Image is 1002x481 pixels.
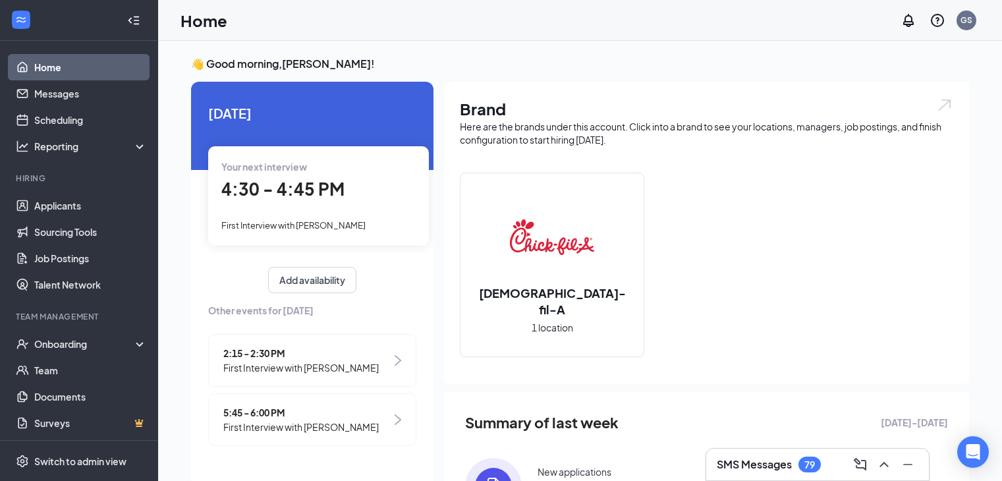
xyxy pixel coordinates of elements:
[874,454,895,475] button: ChevronUp
[16,311,144,322] div: Team Management
[268,267,356,293] button: Add availability
[208,103,416,123] span: [DATE]
[717,457,792,472] h3: SMS Messages
[901,13,916,28] svg: Notifications
[223,405,379,420] span: 5:45 - 6:00 PM
[34,219,147,245] a: Sourcing Tools
[876,457,892,472] svg: ChevronUp
[465,411,619,434] span: Summary of last week
[881,415,948,430] span: [DATE] - [DATE]
[16,173,144,184] div: Hiring
[181,9,227,32] h1: Home
[16,455,29,468] svg: Settings
[16,337,29,351] svg: UserCheck
[936,98,953,113] img: open.6027fd2a22e1237b5b06.svg
[127,14,140,27] svg: Collapse
[191,57,969,71] h3: 👋 Good morning, [PERSON_NAME] !
[221,178,345,200] span: 4:30 - 4:45 PM
[34,357,147,383] a: Team
[532,320,573,335] span: 1 location
[460,98,953,120] h1: Brand
[14,13,28,26] svg: WorkstreamLogo
[223,360,379,375] span: First Interview with [PERSON_NAME]
[34,337,136,351] div: Onboarding
[852,457,868,472] svg: ComposeMessage
[34,140,148,153] div: Reporting
[34,455,126,468] div: Switch to admin view
[930,13,945,28] svg: QuestionInfo
[34,80,147,107] a: Messages
[460,285,644,318] h2: [DEMOGRAPHIC_DATA]-fil-A
[460,120,953,146] div: Here are the brands under this account. Click into a brand to see your locations, managers, job p...
[16,140,29,153] svg: Analysis
[221,220,366,231] span: First Interview with [PERSON_NAME]
[34,383,147,410] a: Documents
[221,161,307,173] span: Your next interview
[34,107,147,133] a: Scheduling
[804,459,815,470] div: 79
[34,410,147,436] a: SurveysCrown
[34,271,147,298] a: Talent Network
[850,454,871,475] button: ComposeMessage
[223,420,379,434] span: First Interview with [PERSON_NAME]
[208,303,416,318] span: Other events for [DATE]
[510,195,594,279] img: Chick-fil-A
[34,54,147,80] a: Home
[957,436,989,468] div: Open Intercom Messenger
[538,465,611,478] div: New applications
[223,346,379,360] span: 2:15 - 2:30 PM
[960,14,972,26] div: GS
[897,454,918,475] button: Minimize
[34,245,147,271] a: Job Postings
[34,192,147,219] a: Applicants
[900,457,916,472] svg: Minimize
